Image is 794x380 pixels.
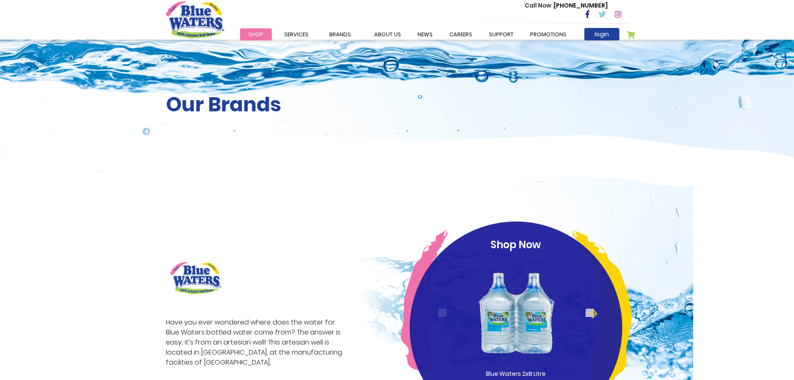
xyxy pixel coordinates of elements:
[248,30,263,38] span: Shop
[401,230,448,371] img: pink-curve.png
[166,257,225,299] img: brand logo
[441,28,481,40] a: careers
[426,237,606,252] p: Shop Now
[166,1,224,38] a: store logo
[481,28,522,40] a: support
[584,28,619,40] a: login
[438,309,446,317] button: Previous
[366,28,409,40] a: about us
[525,1,608,10] p: [PHONE_NUMBER]
[329,30,351,38] span: Brands
[586,309,594,317] button: Next
[166,93,629,117] h2: Our Brands
[464,370,568,378] p: Blue Waters 2x8 Litre
[284,30,308,38] span: Services
[522,28,575,40] a: Promotions
[409,28,441,40] a: News
[476,257,556,370] img: Blue_Waters_2x8_Litre_1_1.png
[525,1,554,10] span: Call Now :
[166,317,347,367] p: Have you ever wondered where does the water for Blue Waters bottled water come from? The answer i...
